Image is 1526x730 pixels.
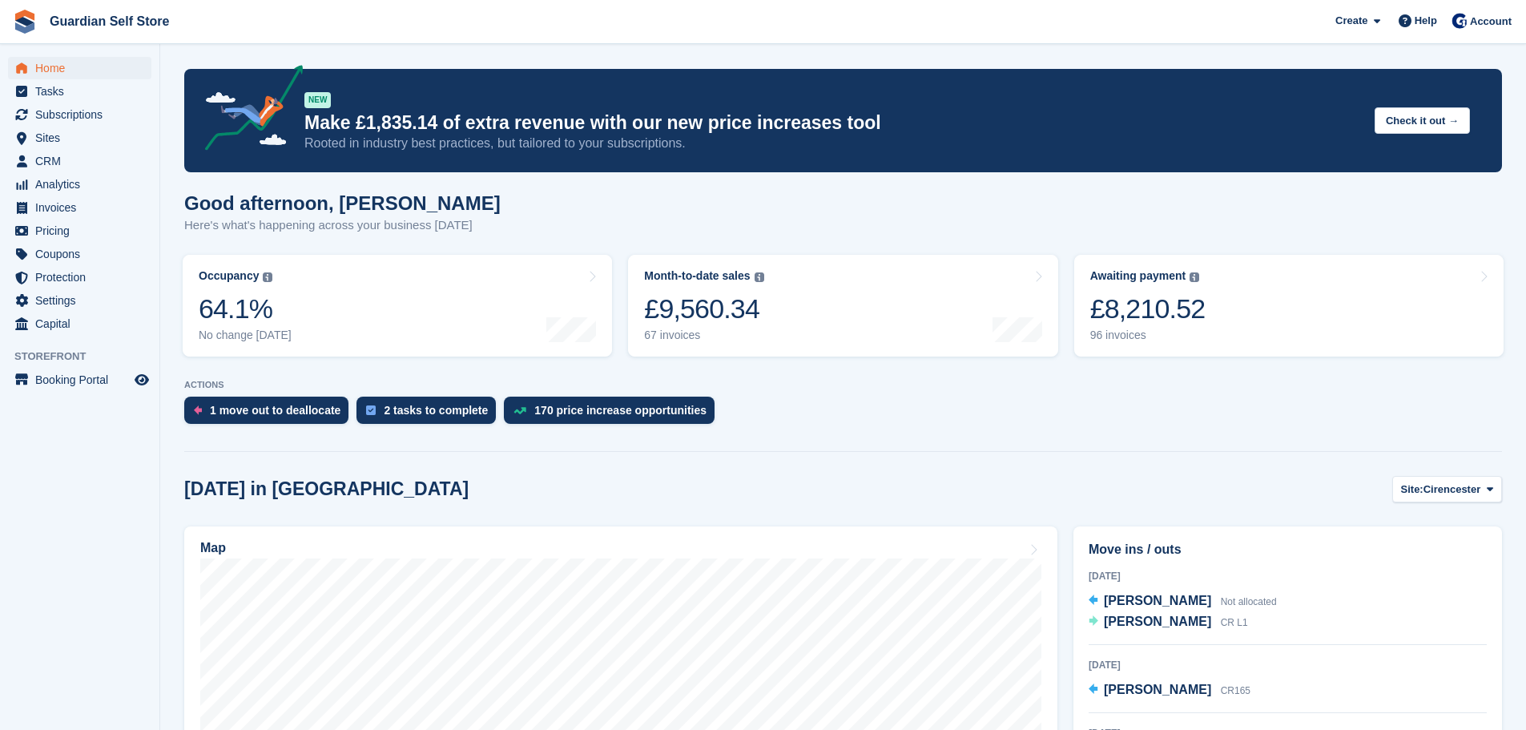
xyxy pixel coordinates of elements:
[8,80,151,103] a: menu
[132,370,151,389] a: Preview store
[1089,591,1277,612] a: [PERSON_NAME] Not allocated
[8,369,151,391] a: menu
[1104,683,1211,696] span: [PERSON_NAME]
[8,150,151,172] a: menu
[644,329,763,342] div: 67 invoices
[194,405,202,415] img: move_outs_to_deallocate_icon-f764333ba52eb49d3ac5e1228854f67142a1ed5810a6f6cc68b1a99e826820c5.svg
[35,243,131,265] span: Coupons
[356,397,504,432] a: 2 tasks to complete
[210,404,340,417] div: 1 move out to deallocate
[644,292,763,325] div: £9,560.34
[1090,269,1186,283] div: Awaiting payment
[35,127,131,149] span: Sites
[755,272,764,282] img: icon-info-grey-7440780725fd019a000dd9b08b2336e03edf1995a4989e88bcd33f0948082b44.svg
[1423,482,1481,498] span: Cirencester
[199,269,259,283] div: Occupancy
[35,150,131,172] span: CRM
[1452,13,1468,29] img: Tom Scott
[1221,596,1277,607] span: Not allocated
[1089,569,1487,583] div: [DATE]
[8,243,151,265] a: menu
[1375,107,1470,134] button: Check it out →
[628,255,1057,357] a: Month-to-date sales £9,560.34 67 invoices
[1470,14,1512,30] span: Account
[1074,255,1504,357] a: Awaiting payment £8,210.52 96 invoices
[200,541,226,555] h2: Map
[199,292,292,325] div: 64.1%
[534,404,707,417] div: 170 price increase opportunities
[8,220,151,242] a: menu
[1089,658,1487,672] div: [DATE]
[384,404,488,417] div: 2 tasks to complete
[184,192,501,214] h1: Good afternoon, [PERSON_NAME]
[183,255,612,357] a: Occupancy 64.1% No change [DATE]
[304,135,1362,152] p: Rooted in industry best practices, but tailored to your subscriptions.
[513,407,526,414] img: price_increase_opportunities-93ffe204e8149a01c8c9dc8f82e8f89637d9d84a8eef4429ea346261dce0b2c0.svg
[8,196,151,219] a: menu
[14,349,159,365] span: Storefront
[1415,13,1437,29] span: Help
[184,216,501,235] p: Here's what's happening across your business [DATE]
[304,92,331,108] div: NEW
[1221,685,1250,696] span: CR165
[8,266,151,288] a: menu
[35,313,131,335] span: Capital
[35,289,131,312] span: Settings
[304,111,1362,135] p: Make £1,835.14 of extra revenue with our new price increases tool
[1190,272,1199,282] img: icon-info-grey-7440780725fd019a000dd9b08b2336e03edf1995a4989e88bcd33f0948082b44.svg
[1089,680,1250,701] a: [PERSON_NAME] CR165
[8,57,151,79] a: menu
[184,478,469,500] h2: [DATE] in [GEOGRAPHIC_DATA]
[35,220,131,242] span: Pricing
[366,405,376,415] img: task-75834270c22a3079a89374b754ae025e5fb1db73e45f91037f5363f120a921f8.svg
[8,127,151,149] a: menu
[1104,594,1211,607] span: [PERSON_NAME]
[8,313,151,335] a: menu
[184,380,1502,390] p: ACTIONS
[8,289,151,312] a: menu
[35,196,131,219] span: Invoices
[35,80,131,103] span: Tasks
[1104,615,1211,628] span: [PERSON_NAME]
[1392,476,1502,502] button: Site: Cirencester
[184,397,356,432] a: 1 move out to deallocate
[1090,292,1206,325] div: £8,210.52
[1089,540,1487,559] h2: Move ins / outs
[35,266,131,288] span: Protection
[43,8,175,34] a: Guardian Self Store
[504,397,723,432] a: 170 price increase opportunities
[35,103,131,126] span: Subscriptions
[35,173,131,196] span: Analytics
[199,329,292,342] div: No change [DATE]
[644,269,750,283] div: Month-to-date sales
[1221,617,1248,628] span: CR L1
[8,173,151,196] a: menu
[8,103,151,126] a: menu
[263,272,272,282] img: icon-info-grey-7440780725fd019a000dd9b08b2336e03edf1995a4989e88bcd33f0948082b44.svg
[1401,482,1423,498] span: Site:
[191,65,304,156] img: price-adjustments-announcement-icon-8257ccfd72463d97f412b2fc003d46551f7dbcb40ab6d574587a9cd5c0d94...
[1089,612,1248,633] a: [PERSON_NAME] CR L1
[35,57,131,79] span: Home
[1335,13,1367,29] span: Create
[1090,329,1206,342] div: 96 invoices
[35,369,131,391] span: Booking Portal
[13,10,37,34] img: stora-icon-8386f47178a22dfd0bd8f6a31ec36ba5ce8667c1dd55bd0f319d3a0aa187defe.svg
